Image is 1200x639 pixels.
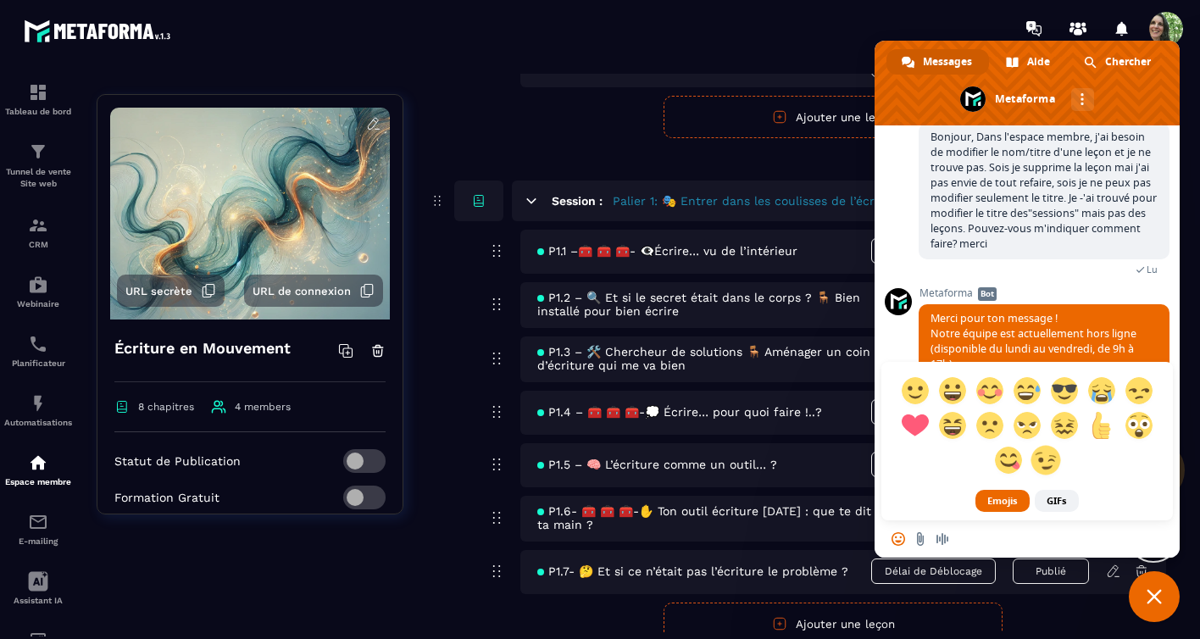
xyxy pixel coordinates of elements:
span: Délai de Déblocage [871,558,996,584]
p: Tableau de bord [4,107,72,116]
img: scheduler [28,334,48,354]
img: email [28,512,48,532]
h6: Session : [552,194,603,208]
a: schedulerschedulerPlanificateur [4,321,72,381]
a: emailemailE-mailing [4,499,72,558]
span: P1.6- 🧰 🧰 🧰-✋ Ton outil écriture [DATE] : que te dit ta main ? [537,504,878,531]
a: formationformationCRM [4,203,72,262]
span: URL secrète [125,285,192,297]
img: background [110,108,390,319]
span: P1.7- 🤔 Et si ce n’était pas l’écriture le problème ? [537,564,848,578]
a: automationsautomationsAutomatisations [4,381,72,440]
span: P1.1 –🧰 🧰 🧰- 👁️‍🗨️Écrire… vu de l’intérieur [537,244,797,258]
a: formationformationTunnel de vente Site web [4,129,72,203]
img: logo [24,15,176,47]
a: Assistant IA [4,558,72,618]
span: P1.3 – 🛠️ Chercheur de solutions 🪑 Aménager un coin d’écriture qui me va bien [537,345,885,372]
img: formation [28,82,48,103]
p: Automatisations [4,418,72,427]
div: Fermer le chat [1129,571,1180,622]
span: P1.4 – 🧰 🧰 🧰-💭 Écrire… pour quoi faire !..? [537,405,822,419]
p: Webinaire [4,299,72,308]
span: Emojis [975,490,1030,512]
p: Tunnel de vente Site web [4,166,72,190]
span: Envoyer un fichier [914,532,927,546]
img: automations [28,393,48,414]
p: Statut de Publication [114,454,241,468]
button: Publié [1013,558,1089,584]
p: Formation Gratuit [114,491,219,504]
button: Ajouter une leçon [664,96,1003,138]
span: P1.2 – 🔍 Et si le secret était dans le corps ? 🪑 Bien installé pour bien écrire [537,291,884,318]
img: formation [28,142,48,162]
img: automations [28,275,48,295]
p: CRM [4,240,72,249]
img: automations [28,453,48,473]
button: URL de connexion [244,275,383,307]
p: E-mailing [4,536,72,546]
span: Insérer un emoji [892,532,905,546]
button: URL secrète [117,275,225,307]
a: formationformationTableau de bord [4,69,72,129]
h5: Palier 1: 🎭 Entrer dans les coulisses de l’écriture! Ce qu’on ne voit pas… mais qui change tout [613,192,1036,209]
span: Délai de Déblocage [871,452,996,477]
a: automationsautomationsEspace membre [4,440,72,499]
p: Espace membre [4,477,72,486]
span: Message audio [936,532,949,546]
span: Délai de Déblocage [871,399,996,425]
p: Planificateur [4,358,72,368]
span: Délai de Déblocage [871,238,996,264]
span: P1.5 – 🧠 L’écriture comme un outil… ? [537,458,777,471]
span: 4 members [235,401,291,413]
span: URL de connexion [253,285,351,297]
span: 8 chapitres [138,401,194,413]
img: formation [28,215,48,236]
h4: Écriture en Mouvement [114,336,291,360]
a: automationsautomationsWebinaire [4,262,72,321]
span: GIFs [1035,490,1079,512]
p: Assistant IA [4,596,72,605]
